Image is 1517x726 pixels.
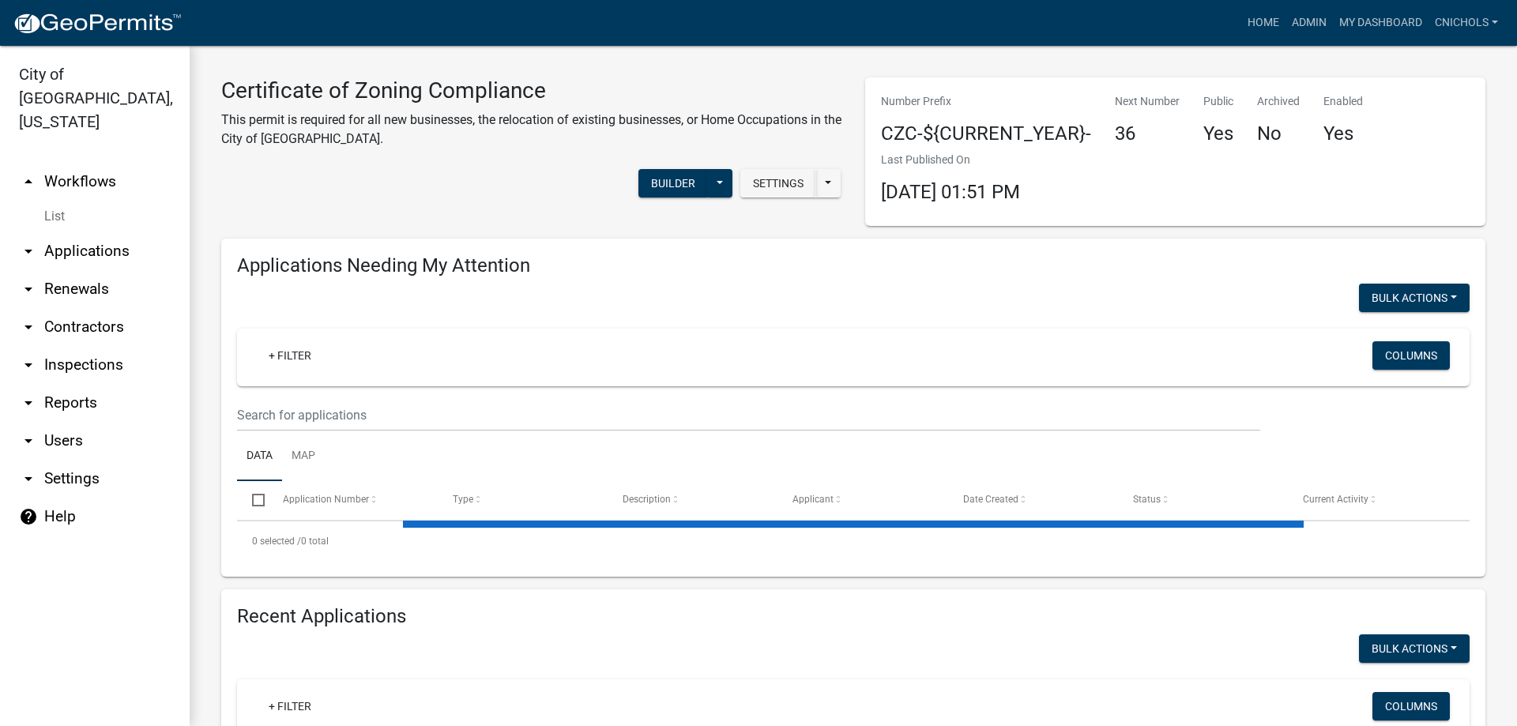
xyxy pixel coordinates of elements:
[1115,122,1180,145] h4: 36
[1118,481,1288,519] datatable-header-cell: Status
[1115,93,1180,110] p: Next Number
[19,469,38,488] i: arrow_drop_down
[1323,93,1363,110] p: Enabled
[1133,494,1161,505] span: Status
[19,318,38,337] i: arrow_drop_down
[453,494,473,505] span: Type
[1323,122,1363,145] h4: Yes
[740,169,816,197] button: Settings
[438,481,608,519] datatable-header-cell: Type
[19,355,38,374] i: arrow_drop_down
[1429,8,1504,38] a: cnichols
[792,494,834,505] span: Applicant
[1203,122,1233,145] h4: Yes
[19,280,38,299] i: arrow_drop_down
[777,481,947,519] datatable-header-cell: Applicant
[1257,122,1300,145] h4: No
[19,242,38,261] i: arrow_drop_down
[256,692,324,720] a: + Filter
[623,494,671,505] span: Description
[1203,93,1233,110] p: Public
[881,93,1091,110] p: Number Prefix
[19,507,38,526] i: help
[221,111,841,149] p: This permit is required for all new businesses, the relocation of existing businesses, or Home Oc...
[881,152,1020,168] p: Last Published On
[1359,634,1470,663] button: Bulk Actions
[1303,494,1368,505] span: Current Activity
[1333,8,1429,38] a: My Dashboard
[1359,284,1470,312] button: Bulk Actions
[1257,93,1300,110] p: Archived
[19,431,38,450] i: arrow_drop_down
[237,431,282,482] a: Data
[19,172,38,191] i: arrow_drop_up
[963,494,1018,505] span: Date Created
[881,122,1091,145] h4: CZC-${CURRENT_YEAR}-
[1241,8,1285,38] a: Home
[237,605,1470,628] h4: Recent Applications
[237,481,267,519] datatable-header-cell: Select
[947,481,1117,519] datatable-header-cell: Date Created
[638,169,708,197] button: Builder
[267,481,437,519] datatable-header-cell: Application Number
[608,481,777,519] datatable-header-cell: Description
[1288,481,1458,519] datatable-header-cell: Current Activity
[1285,8,1333,38] a: Admin
[1372,692,1450,720] button: Columns
[221,77,841,104] h3: Certificate of Zoning Compliance
[256,341,324,370] a: + Filter
[237,254,1470,277] h4: Applications Needing My Attention
[19,393,38,412] i: arrow_drop_down
[881,181,1020,203] span: [DATE] 01:51 PM
[1372,341,1450,370] button: Columns
[237,399,1260,431] input: Search for applications
[252,536,301,547] span: 0 selected /
[283,494,369,505] span: Application Number
[237,521,1470,561] div: 0 total
[282,431,325,482] a: Map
